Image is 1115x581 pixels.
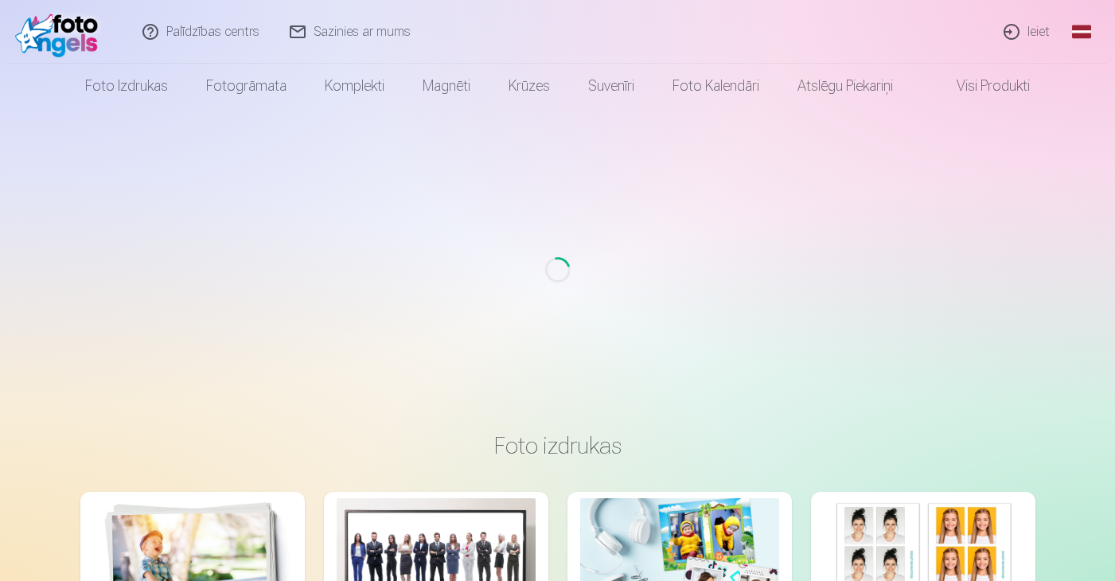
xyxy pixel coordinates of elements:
[404,64,489,108] a: Magnēti
[66,64,187,108] a: Foto izdrukas
[912,64,1049,108] a: Visi produkti
[778,64,912,108] a: Atslēgu piekariņi
[187,64,306,108] a: Fotogrāmata
[489,64,569,108] a: Krūzes
[15,6,107,57] img: /fa1
[93,431,1023,460] h3: Foto izdrukas
[569,64,653,108] a: Suvenīri
[306,64,404,108] a: Komplekti
[653,64,778,108] a: Foto kalendāri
